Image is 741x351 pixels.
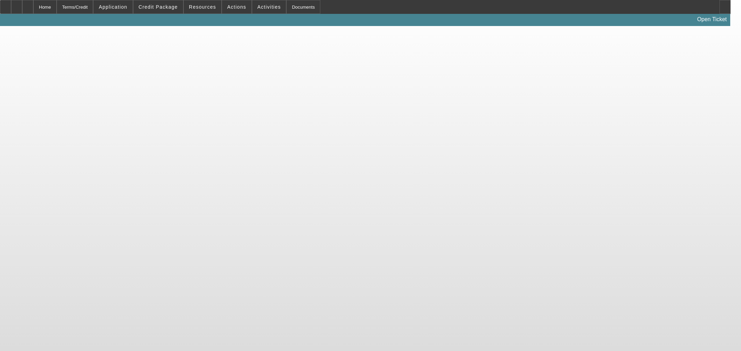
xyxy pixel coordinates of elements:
span: Application [99,4,127,10]
span: Activities [257,4,281,10]
button: Credit Package [133,0,183,14]
span: Actions [227,4,246,10]
button: Activities [252,0,286,14]
button: Application [93,0,132,14]
button: Actions [222,0,252,14]
a: Open Ticket [694,14,730,25]
span: Resources [189,4,216,10]
span: Credit Package [139,4,178,10]
button: Resources [184,0,221,14]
